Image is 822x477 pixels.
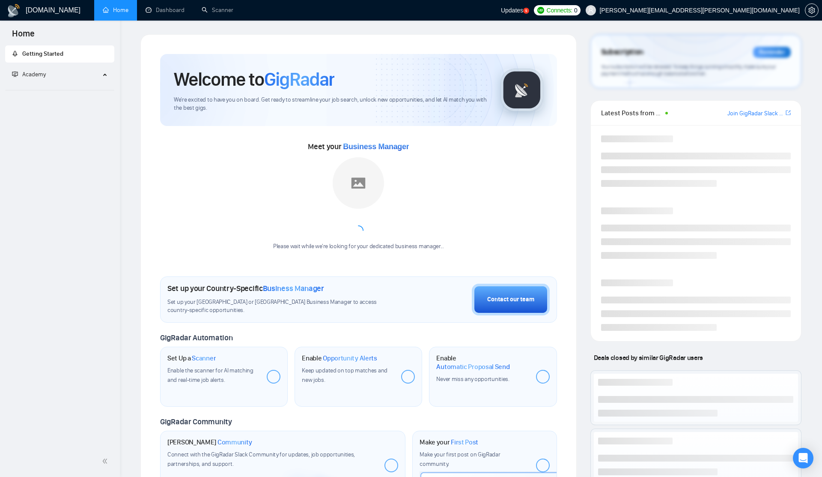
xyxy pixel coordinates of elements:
div: Please wait while we're looking for your dedicated business manager... [268,243,449,251]
a: searchScanner [202,6,233,14]
span: First Post [451,438,478,447]
span: user [588,7,594,13]
span: GigRadar [264,68,334,91]
h1: Set Up a [167,354,216,363]
text: 5 [525,9,527,13]
img: logo [7,4,21,18]
span: Automatic Proposal Send [436,363,509,371]
button: setting [805,3,819,17]
span: Set up your [GEOGRAPHIC_DATA] or [GEOGRAPHIC_DATA] Business Manager to access country-specific op... [167,298,397,315]
h1: Enable [436,354,529,371]
h1: Welcome to [174,68,334,91]
div: Reminder [753,47,791,58]
span: double-left [102,457,110,465]
span: loading [351,224,366,238]
span: Subscription [601,45,643,60]
li: Academy Homepage [5,87,114,92]
span: Your subscription will be renewed. To keep things running smoothly, make sure your payment method... [601,63,776,77]
span: Scanner [192,354,216,363]
h1: Make your [420,438,478,447]
span: GigRadar Community [160,417,232,426]
a: homeHome [103,6,128,14]
span: Updates [501,7,523,14]
span: Meet your [308,142,409,151]
span: export [786,109,791,116]
span: Never miss any opportunities. [436,375,509,383]
span: Keep updated on top matches and new jobs. [302,367,387,384]
h1: Enable [302,354,377,363]
li: Getting Started [5,45,114,63]
span: Getting Started [22,50,63,57]
button: Contact our team [472,284,550,315]
img: upwork-logo.png [537,7,544,14]
span: We're excited to have you on board. Get ready to streamline your job search, unlock new opportuni... [174,96,487,112]
span: Academy [12,71,46,78]
a: export [786,109,791,117]
div: Open Intercom Messenger [793,448,813,468]
span: 0 [574,6,578,15]
a: dashboardDashboard [146,6,185,14]
span: Connects: [547,6,572,15]
span: GigRadar Automation [160,333,232,342]
span: Connect with the GigRadar Slack Community for updates, job opportunities, partnerships, and support. [167,451,355,468]
span: Business Manager [343,142,409,151]
a: 5 [523,8,529,14]
a: Join GigRadar Slack Community [727,109,784,118]
h1: Set up your Country-Specific [167,284,324,293]
span: Latest Posts from the GigRadar Community [601,108,663,118]
h1: [PERSON_NAME] [167,438,252,447]
span: Business Manager [263,284,324,293]
span: Enable the scanner for AI matching and real-time job alerts. [167,367,253,384]
span: Deals closed by similar GigRadar users [590,350,706,365]
span: Home [5,27,42,45]
span: rocket [12,51,18,57]
span: fund-projection-screen [12,71,18,77]
div: Contact our team [487,295,534,304]
span: Academy [22,71,46,78]
img: placeholder.png [333,157,384,209]
span: setting [805,7,818,14]
span: Community [217,438,252,447]
span: Opportunity Alerts [323,354,377,363]
span: Make your first post on GigRadar community. [420,451,500,468]
img: gigradar-logo.png [500,69,543,111]
a: setting [805,7,819,14]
